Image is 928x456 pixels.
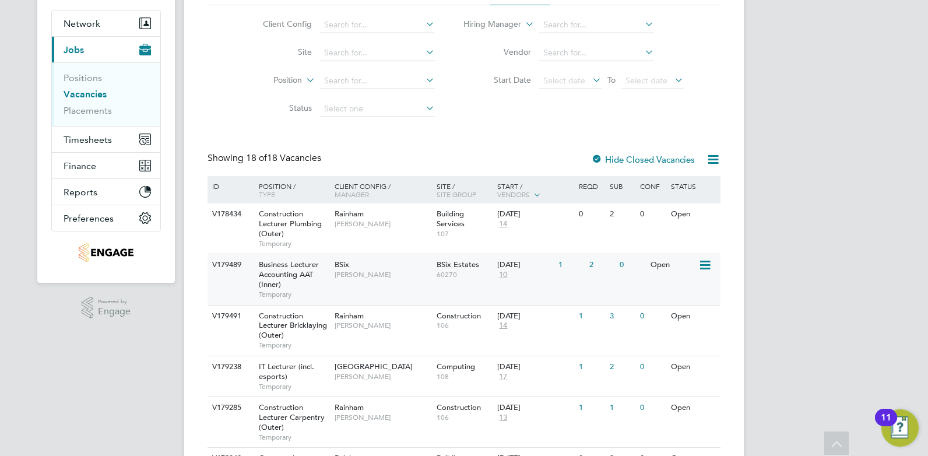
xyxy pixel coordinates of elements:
[497,219,509,229] span: 14
[668,204,719,225] div: Open
[320,45,435,61] input: Search for...
[437,362,475,371] span: Computing
[576,397,606,419] div: 1
[497,403,573,413] div: [DATE]
[497,413,509,423] span: 13
[437,402,481,412] span: Construction
[454,19,521,30] label: Hiring Manager
[259,402,325,432] span: Construction Lecturer Carpentry (Outer)
[617,254,647,276] div: 0
[259,239,329,248] span: Temporary
[607,204,637,225] div: 2
[335,209,364,219] span: Rainham
[64,160,96,171] span: Finance
[246,152,267,164] span: 18 of
[52,179,160,205] button: Reports
[209,254,250,276] div: V179489
[881,409,919,447] button: Open Resource Center, 11 new notifications
[437,229,492,238] span: 107
[591,154,695,165] label: Hide Closed Vacancies
[245,19,312,29] label: Client Config
[464,47,531,57] label: Vendor
[464,75,531,85] label: Start Date
[259,382,329,391] span: Temporary
[668,176,719,196] div: Status
[98,297,131,307] span: Powered by
[335,362,413,371] span: [GEOGRAPHIC_DATA]
[497,209,573,219] div: [DATE]
[576,176,606,196] div: Reqd
[52,127,160,152] button: Timesheets
[64,134,112,145] span: Timesheets
[576,306,606,327] div: 1
[437,321,492,330] span: 106
[245,103,312,113] label: Status
[576,356,606,378] div: 1
[437,311,481,321] span: Construction
[246,152,321,164] span: 18 Vacancies
[637,204,667,225] div: 0
[52,10,160,36] button: Network
[79,243,133,262] img: jjfox-logo-retina.png
[250,176,332,204] div: Position /
[64,72,102,83] a: Positions
[245,47,312,57] label: Site
[332,176,434,204] div: Client Config /
[497,190,530,199] span: Vendors
[648,254,698,276] div: Open
[335,219,431,229] span: [PERSON_NAME]
[259,311,327,341] span: Construction Lecturer Bricklaying (Outer)
[668,306,719,327] div: Open
[497,311,573,321] div: [DATE]
[259,433,329,442] span: Temporary
[637,397,667,419] div: 0
[82,297,131,319] a: Powered byEngage
[259,290,329,299] span: Temporary
[335,402,364,412] span: Rainham
[604,72,619,87] span: To
[209,204,250,225] div: V178434
[335,259,349,269] span: BSix
[437,413,492,422] span: 106
[607,176,637,196] div: Sub
[607,397,637,419] div: 1
[437,372,492,381] span: 108
[637,356,667,378] div: 0
[259,259,319,289] span: Business Lecturer Accounting AAT (Inner)
[320,101,435,117] input: Select one
[576,204,606,225] div: 0
[543,75,585,86] span: Select date
[668,356,719,378] div: Open
[64,89,107,100] a: Vacancies
[51,243,161,262] a: Go to home page
[259,209,322,238] span: Construction Lecturer Plumbing (Outer)
[586,254,617,276] div: 2
[208,152,324,164] div: Showing
[64,44,84,55] span: Jobs
[335,321,431,330] span: [PERSON_NAME]
[497,260,553,270] div: [DATE]
[52,153,160,178] button: Finance
[437,209,465,229] span: Building Services
[497,270,509,280] span: 10
[637,176,667,196] div: Conf
[52,37,160,62] button: Jobs
[497,362,573,372] div: [DATE]
[335,311,364,321] span: Rainham
[209,397,250,419] div: V179285
[497,372,509,382] span: 17
[437,270,492,279] span: 60270
[637,306,667,327] div: 0
[98,307,131,317] span: Engage
[259,362,314,381] span: IT Lecturer (incl. esports)
[556,254,586,276] div: 1
[320,17,435,33] input: Search for...
[64,18,100,29] span: Network
[335,413,431,422] span: [PERSON_NAME]
[64,213,114,224] span: Preferences
[335,270,431,279] span: [PERSON_NAME]
[607,306,637,327] div: 3
[539,17,654,33] input: Search for...
[209,356,250,378] div: V179238
[539,45,654,61] input: Search for...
